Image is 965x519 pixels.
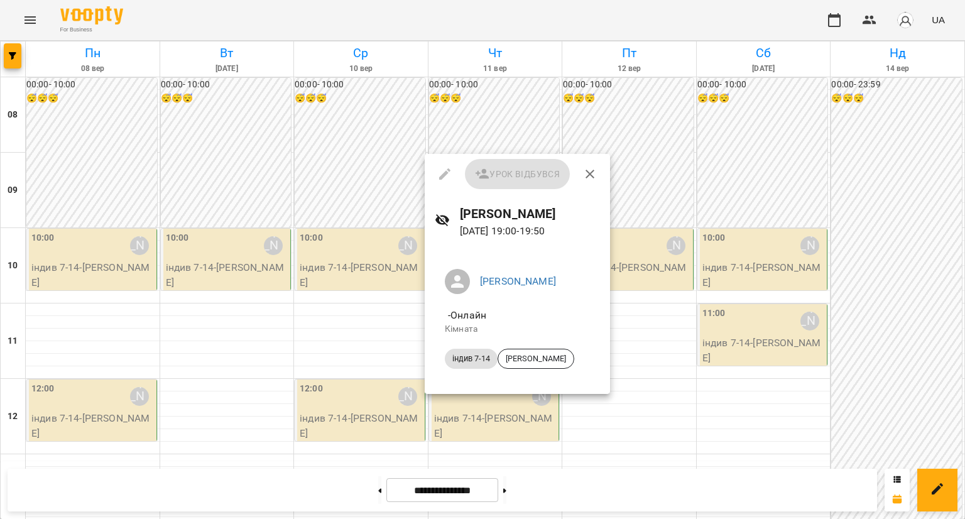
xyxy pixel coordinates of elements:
span: - Онлайн [445,309,489,321]
div: [PERSON_NAME] [498,349,574,369]
p: [DATE] 19:00 - 19:50 [460,224,600,239]
a: [PERSON_NAME] [480,275,556,287]
h6: [PERSON_NAME] [460,204,600,224]
p: Кімната [445,323,590,336]
span: індив 7-14 [445,353,498,364]
span: [PERSON_NAME] [498,353,574,364]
